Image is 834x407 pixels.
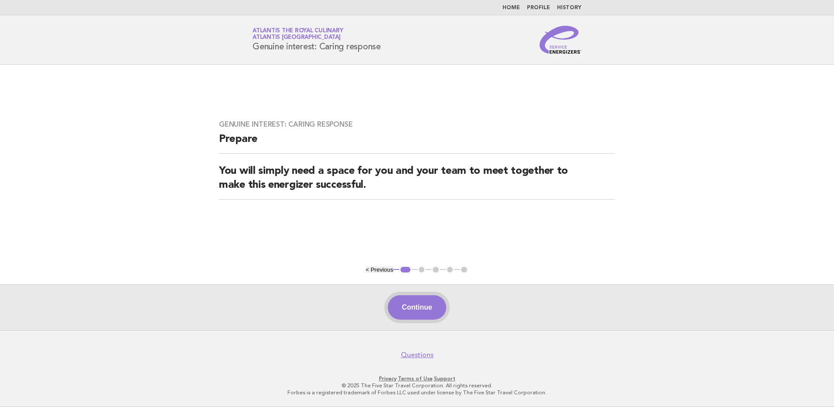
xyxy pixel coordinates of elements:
[527,5,550,10] a: Profile
[379,376,396,382] a: Privacy
[388,295,446,320] button: Continue
[219,164,615,200] h2: You will simply need a space for you and your team to meet together to make this energizer succes...
[399,266,412,274] button: 1
[253,28,343,40] a: Atlantis the Royal CulinaryAtlantis [GEOGRAPHIC_DATA]
[150,382,684,389] p: © 2025 The Five Star Travel Corporation. All rights reserved.
[219,132,615,154] h2: Prepare
[434,376,455,382] a: Support
[557,5,581,10] a: History
[253,28,381,51] h1: Genuine interest: Caring response
[150,389,684,396] p: Forbes is a registered trademark of Forbes LLC used under license by The Five Star Travel Corpora...
[502,5,520,10] a: Home
[366,266,393,273] button: < Previous
[253,35,341,41] span: Atlantis [GEOGRAPHIC_DATA]
[401,351,434,359] a: Questions
[219,120,615,129] h3: Genuine interest: Caring response
[540,26,581,54] img: Service Energizers
[150,375,684,382] p: · ·
[398,376,433,382] a: Terms of Use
